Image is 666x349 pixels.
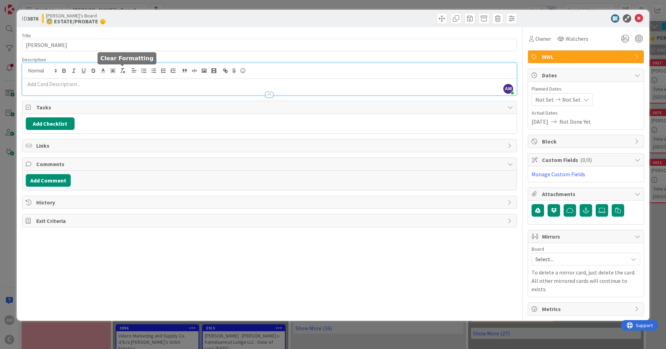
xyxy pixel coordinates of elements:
span: Custom Fields [542,156,631,164]
span: Block [542,137,631,146]
span: Comments [36,160,504,168]
span: Description [22,56,46,63]
span: ( 0/0 ) [580,156,592,163]
span: [DATE] [532,117,548,126]
span: Exit Criteria [36,217,504,225]
span: Not Set [562,95,581,104]
span: AM [503,84,513,94]
b: 3876 [27,15,38,22]
span: Links [36,141,504,150]
span: Not Set [535,95,554,104]
span: ID [22,14,38,23]
span: Dates [542,71,631,79]
span: Mirrors [542,232,631,241]
span: Board [532,247,544,251]
span: Not Done Yet [559,117,591,126]
span: Select... [535,254,625,264]
span: Planned Dates [532,85,640,93]
button: Add Comment [26,174,71,187]
span: Metrics [542,305,631,313]
label: Title [22,32,31,39]
span: [PERSON_NAME]'s Board [46,13,106,18]
span: Support [15,1,32,9]
span: History [36,198,504,207]
a: Manage Custom Fields [532,171,585,178]
input: type card name here... [22,39,517,51]
button: Add Checklist [26,117,75,130]
span: MWL [542,53,631,61]
span: Attachments [542,190,631,198]
h5: Clear Formatting [100,55,154,62]
span: Watchers [566,34,588,43]
span: Owner [535,34,551,43]
b: 🧓 ESTATE/PROBATE 👴 [46,18,106,24]
p: To delete a mirror card, just delete the card. All other mirrored cards will continue to exists. [532,268,640,293]
span: Tasks [36,103,504,111]
span: Actual Dates [532,109,640,117]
